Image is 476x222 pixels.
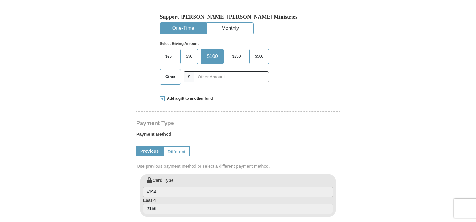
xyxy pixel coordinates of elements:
button: One-Time [160,23,206,34]
span: $250 [229,52,244,61]
input: Last 4 [143,203,333,214]
label: Card Type [143,177,333,197]
label: Payment Method [136,131,340,140]
span: Other [162,72,178,82]
label: Last 4 [143,197,333,214]
input: Other Amount [194,71,269,82]
span: $50 [183,52,195,61]
span: $500 [252,52,266,61]
span: $25 [162,52,175,61]
h4: Payment Type [136,121,340,126]
a: Different [163,146,190,156]
input: Card Type [143,187,333,197]
a: Previous [136,146,163,156]
span: Add a gift to another fund [165,96,213,101]
button: Monthly [207,23,253,34]
span: $100 [204,52,221,61]
strong: Select Giving Amount [160,41,199,46]
h5: Support [PERSON_NAME] [PERSON_NAME] Ministries [160,13,316,20]
span: Use previous payment method or select a different payment method. [137,163,340,169]
span: $ [184,71,194,82]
